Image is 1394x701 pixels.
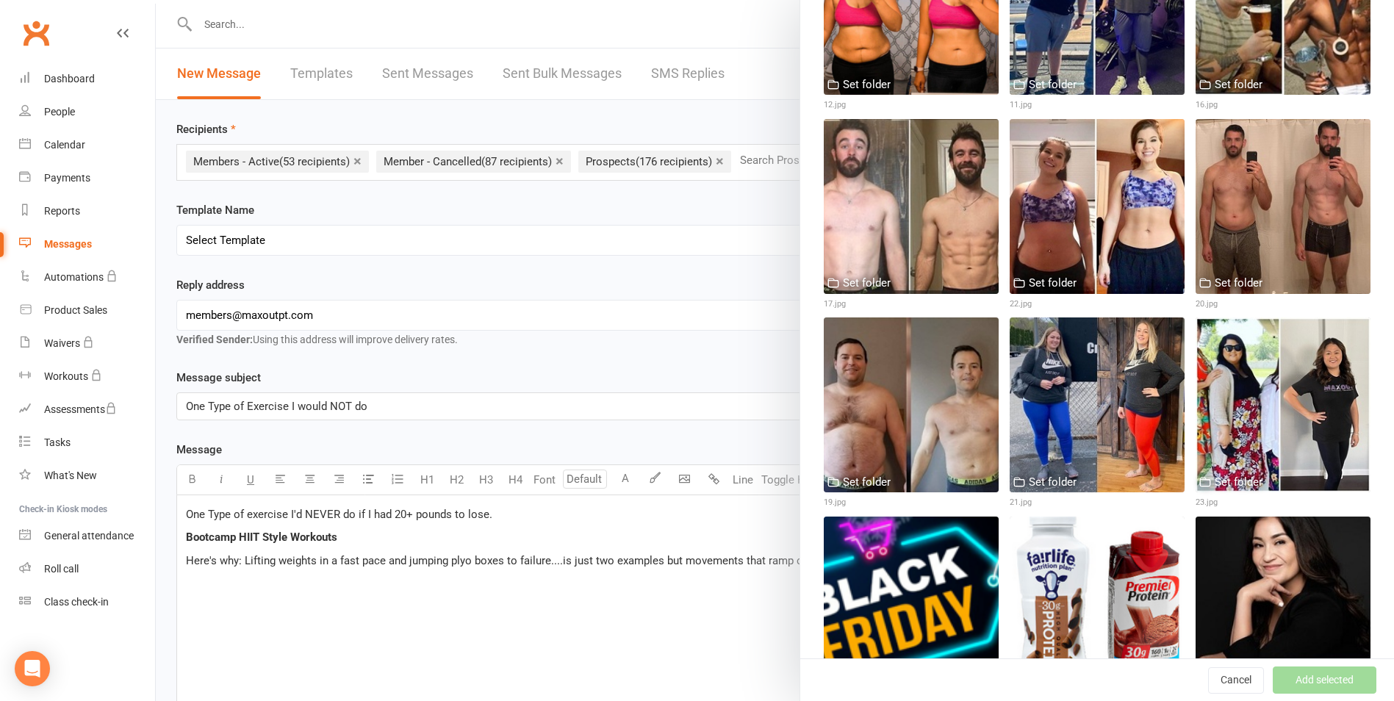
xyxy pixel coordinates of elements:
a: Assessments [19,393,155,426]
div: 19.jpg [824,496,999,509]
div: Automations [44,271,104,283]
div: What's New [44,470,97,481]
div: Reports [44,205,80,217]
a: Reports [19,195,155,228]
a: Dashboard [19,62,155,96]
div: Set folder [1215,473,1262,491]
a: General attendance kiosk mode [19,520,155,553]
div: Calendar [44,139,85,151]
img: Dr. Neria.jpg [1196,517,1370,691]
button: Cancel [1208,667,1264,694]
div: 21.jpg [1010,496,1185,509]
a: Roll call [19,553,155,586]
div: Set folder [1215,76,1262,93]
img: 19.jpg [824,317,999,492]
a: Product Sales [19,294,155,327]
div: 17.jpg [824,298,999,311]
img: 22.jpg [1010,119,1185,294]
a: What's New [19,459,155,492]
a: Messages [19,228,155,261]
div: Messages [44,238,92,250]
div: 23.jpg [1196,496,1370,509]
div: Assessments [44,403,117,415]
a: People [19,96,155,129]
a: Automations [19,261,155,294]
img: 17.jpg [824,119,999,294]
a: Tasks [19,426,155,459]
div: Set folder [1215,274,1262,292]
a: Waivers [19,327,155,360]
img: 21.jpg [1010,317,1185,492]
a: Payments [19,162,155,195]
div: People [44,106,75,118]
div: 20.jpg [1196,298,1370,311]
div: Waivers [44,337,80,349]
div: 11.jpg [1010,98,1185,112]
a: Workouts [19,360,155,393]
div: Set folder [1029,274,1077,292]
div: Product Sales [44,304,107,316]
div: Set folder [1029,473,1077,491]
img: 20.jpg [1196,119,1370,294]
div: Set folder [843,473,891,491]
div: Set folder [843,274,891,292]
div: Set folder [1029,76,1077,93]
a: Class kiosk mode [19,586,155,619]
div: Workouts [44,370,88,382]
a: Calendar [19,129,155,162]
div: Dashboard [44,73,95,85]
a: Clubworx [18,15,54,51]
img: Protein.png [1010,517,1185,691]
div: 12.jpg [824,98,999,112]
div: Roll call [44,563,79,575]
div: Payments [44,172,90,184]
div: Tasks [44,436,71,448]
div: 22.jpg [1010,298,1185,311]
img: black friday.png [824,517,999,691]
div: Set folder [843,76,891,93]
div: 16.jpg [1196,98,1370,112]
div: General attendance [44,530,134,542]
div: Class check-in [44,596,109,608]
div: Open Intercom Messenger [15,651,50,686]
img: 23.jpg [1196,317,1370,492]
